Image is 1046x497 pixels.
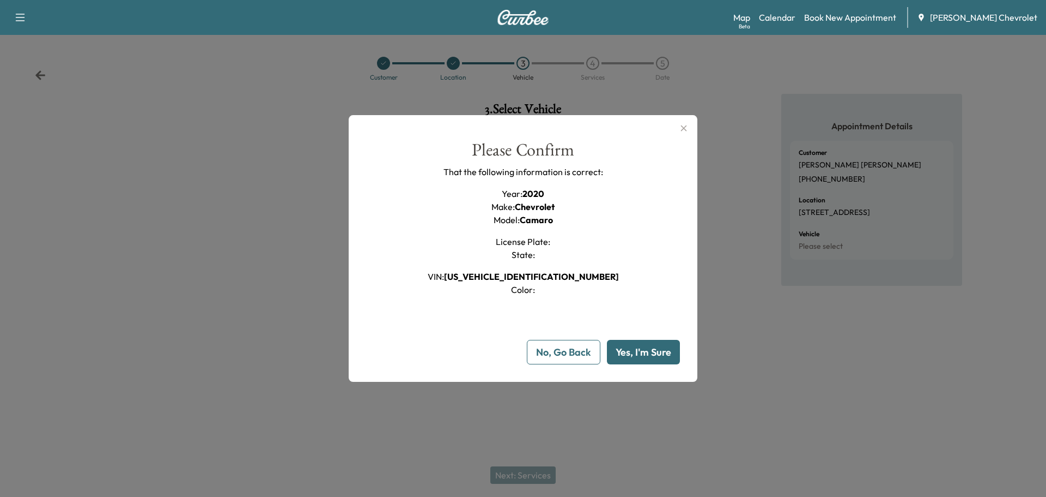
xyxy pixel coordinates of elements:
div: Beta [739,22,750,31]
span: 2020 [522,188,544,199]
button: No, Go Back [527,340,600,364]
span: Chevrolet [515,201,555,212]
button: Yes, I'm Sure [607,340,680,364]
h1: Model : [494,213,553,226]
a: Book New Appointment [804,11,896,24]
div: Please Confirm [472,141,574,166]
span: Camaro [520,214,553,225]
a: MapBeta [733,11,750,24]
a: Calendar [759,11,795,24]
img: Curbee Logo [497,10,549,25]
h1: Year : [502,187,544,200]
h1: License Plate : [496,235,550,248]
span: [PERSON_NAME] Chevrolet [930,11,1037,24]
h1: State : [512,248,535,261]
span: [US_VEHICLE_IDENTIFICATION_NUMBER] [444,271,619,282]
h1: Make : [491,200,555,213]
p: That the following information is correct: [443,165,603,178]
h1: VIN : [428,270,619,283]
h1: Color : [511,283,535,296]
